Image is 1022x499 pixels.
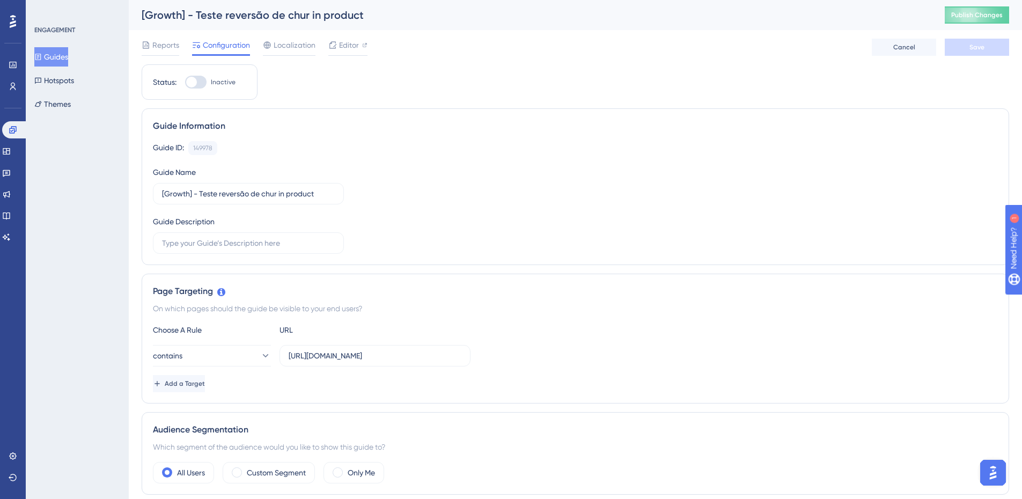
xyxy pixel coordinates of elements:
button: contains [153,345,271,366]
div: 149978 [193,144,212,152]
input: yourwebsite.com/path [289,350,461,362]
button: Save [945,39,1009,56]
label: All Users [177,466,205,479]
div: Page Targeting [153,285,998,298]
label: Only Me [348,466,375,479]
div: Status: [153,76,177,89]
span: Need Help? [25,3,67,16]
span: Save [969,43,984,52]
button: Cancel [872,39,936,56]
span: contains [153,349,182,362]
div: [Growth] - Teste reversão de chur in product [142,8,918,23]
span: Add a Target [165,379,205,388]
button: Hotspots [34,71,74,90]
div: Guide Description [153,215,215,228]
span: Inactive [211,78,236,86]
span: Publish Changes [951,11,1003,19]
div: Audience Segmentation [153,423,998,436]
span: Editor [339,39,359,52]
div: Choose A Rule [153,324,271,336]
div: Guide Information [153,120,998,133]
span: Configuration [203,39,250,52]
label: Custom Segment [247,466,306,479]
button: Themes [34,94,71,114]
input: Type your Guide’s Description here [162,237,335,249]
span: Cancel [893,43,915,52]
div: ENGAGEMENT [34,26,75,34]
input: Type your Guide’s Name here [162,188,335,200]
div: 1 [75,5,78,14]
div: Which segment of the audience would you like to show this guide to? [153,441,998,453]
button: Publish Changes [945,6,1009,24]
div: URL [280,324,398,336]
div: Guide ID: [153,141,184,155]
button: Add a Target [153,375,205,392]
div: On which pages should the guide be visible to your end users? [153,302,998,315]
div: Guide Name [153,166,196,179]
iframe: UserGuiding AI Assistant Launcher [977,457,1009,489]
span: Reports [152,39,179,52]
button: Guides [34,47,68,67]
span: Localization [274,39,315,52]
